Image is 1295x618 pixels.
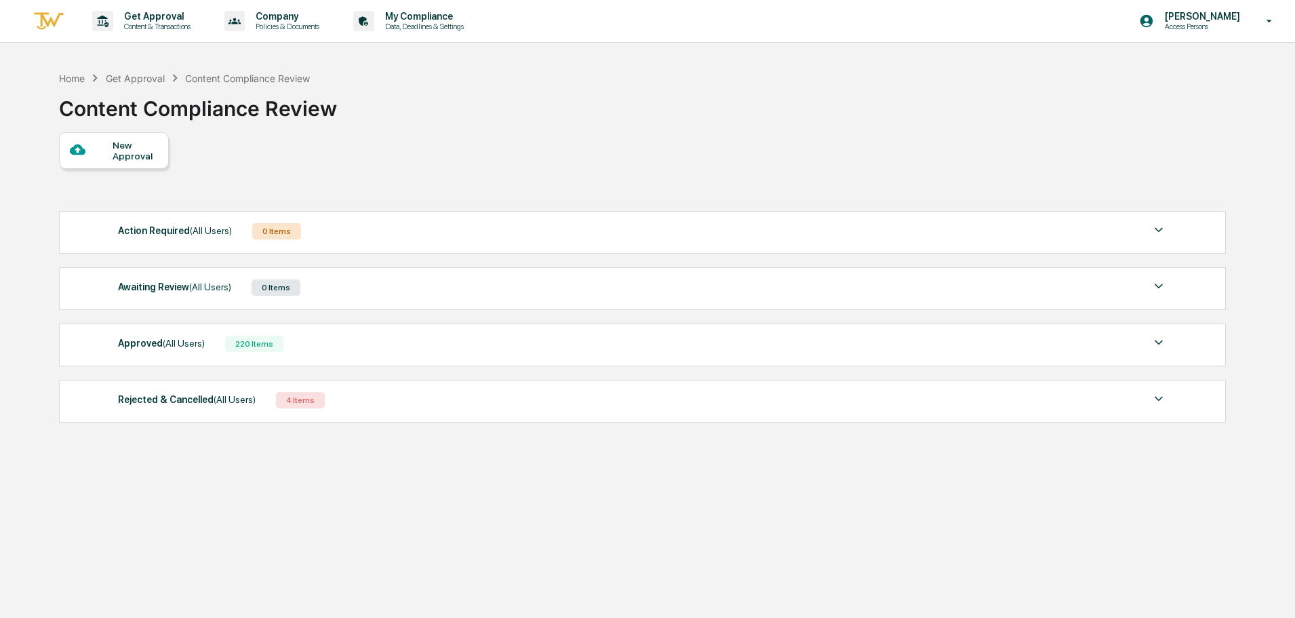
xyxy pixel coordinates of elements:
[1151,334,1167,351] img: caret
[118,278,231,296] div: Awaiting Review
[163,338,205,349] span: (All Users)
[374,11,471,22] p: My Compliance
[245,22,326,31] p: Policies & Documents
[1151,278,1167,294] img: caret
[252,279,300,296] div: 0 Items
[106,73,165,84] div: Get Approval
[190,225,232,236] span: (All Users)
[1151,391,1167,407] img: caret
[59,85,337,121] div: Content Compliance Review
[33,10,65,33] img: logo
[1154,11,1247,22] p: [PERSON_NAME]
[113,140,158,161] div: New Approval
[113,11,197,22] p: Get Approval
[118,222,232,239] div: Action Required
[214,394,256,405] span: (All Users)
[245,11,326,22] p: Company
[118,391,256,408] div: Rejected & Cancelled
[59,73,85,84] div: Home
[118,334,205,352] div: Approved
[276,392,325,408] div: 4 Items
[113,22,197,31] p: Content & Transactions
[374,22,471,31] p: Data, Deadlines & Settings
[1154,22,1247,31] p: Access Persons
[252,223,301,239] div: 0 Items
[185,73,310,84] div: Content Compliance Review
[1151,222,1167,238] img: caret
[189,282,231,292] span: (All Users)
[225,336,283,352] div: 220 Items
